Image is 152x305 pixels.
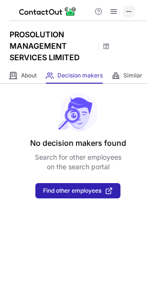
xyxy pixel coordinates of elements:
header: No decision makers found [30,137,126,149]
span: Find other employees [43,187,101,194]
span: About [21,72,37,79]
img: No leads found [57,93,98,131]
p: Search for other employees on the search portal [35,152,121,172]
h1: PROSOLUTION MANAGEMENT SERVICES LIMITED [10,29,96,63]
span: Decision makers [57,72,103,79]
button: Find other employees [35,183,120,198]
img: ContactOut v5.3.10 [19,6,76,17]
span: Similar [123,72,142,79]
